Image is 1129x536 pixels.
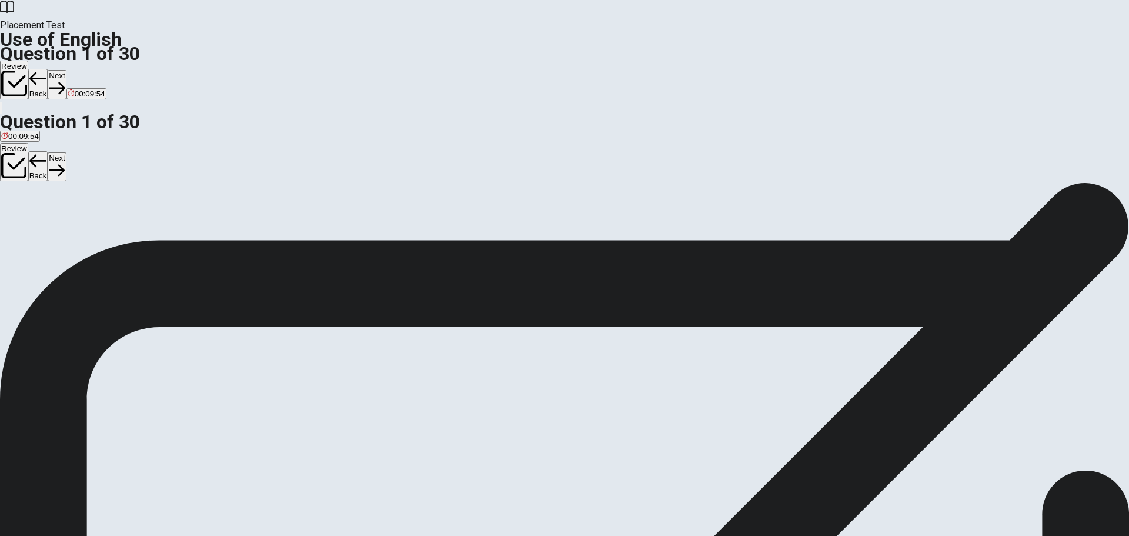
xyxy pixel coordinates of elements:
[28,151,48,182] button: Back
[8,132,39,141] span: 00:09:54
[28,69,48,99] button: Back
[66,88,106,99] button: 00:09:54
[48,70,66,99] button: Next
[75,89,105,98] span: 00:09:54
[48,152,66,181] button: Next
